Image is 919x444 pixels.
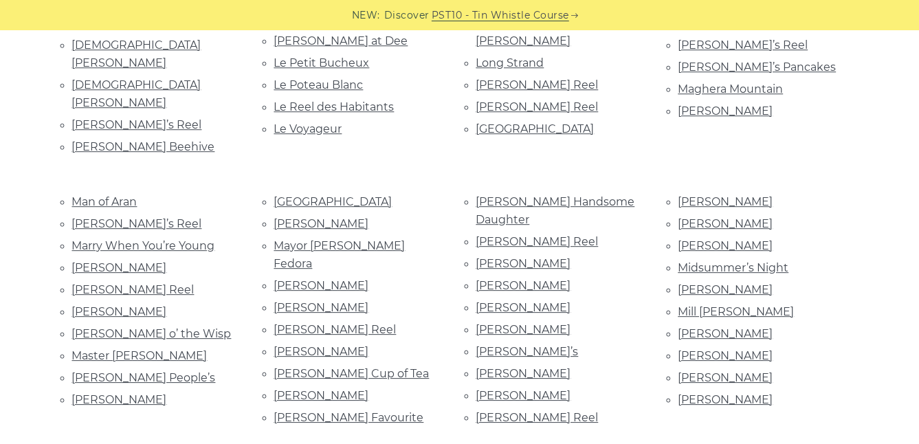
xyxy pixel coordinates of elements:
[476,367,571,380] a: [PERSON_NAME]
[432,8,569,23] a: PST10 - Tin Whistle Course
[476,345,579,358] a: [PERSON_NAME]’s
[72,327,232,340] a: [PERSON_NAME] o’ the Wisp
[274,345,369,358] a: [PERSON_NAME]
[274,122,342,135] a: Le Voyageur
[678,305,795,318] a: Mill [PERSON_NAME]
[274,195,392,208] a: [GEOGRAPHIC_DATA]
[476,78,599,91] a: [PERSON_NAME] Reel
[274,389,369,402] a: [PERSON_NAME]
[476,389,571,402] a: [PERSON_NAME]
[678,82,784,96] a: Maghera Mountain
[678,217,773,230] a: [PERSON_NAME]
[72,140,215,153] a: [PERSON_NAME] Beehive
[274,56,370,69] a: Le Petit Bucheux
[72,38,201,69] a: [DEMOGRAPHIC_DATA] [PERSON_NAME]
[678,38,808,52] a: [PERSON_NAME]’s Reel
[274,367,430,380] a: [PERSON_NAME] Cup of Tea
[678,349,773,362] a: [PERSON_NAME]
[274,100,395,113] a: Le Reel des Habitants
[678,371,773,384] a: [PERSON_NAME]
[476,56,544,69] a: Long Strand
[476,411,599,424] a: [PERSON_NAME] Reel
[274,239,406,270] a: Mayor [PERSON_NAME] Fedora
[274,279,369,292] a: [PERSON_NAME]
[274,34,408,47] a: [PERSON_NAME] at Dee
[476,122,595,135] a: [GEOGRAPHIC_DATA]
[678,283,773,296] a: [PERSON_NAME]
[72,371,216,384] a: [PERSON_NAME] People’s
[274,78,364,91] a: Le Poteau Blanc
[274,301,369,314] a: [PERSON_NAME]
[476,301,571,314] a: [PERSON_NAME]
[678,60,837,74] a: [PERSON_NAME]’s Pancakes
[72,118,202,131] a: [PERSON_NAME]’s Reel
[476,279,571,292] a: [PERSON_NAME]
[678,261,789,274] a: Midsummer’s Night
[678,104,773,118] a: [PERSON_NAME]
[72,305,167,318] a: [PERSON_NAME]
[476,235,599,248] a: [PERSON_NAME] Reel
[352,8,380,23] span: NEW:
[678,327,773,340] a: [PERSON_NAME]
[476,257,571,270] a: [PERSON_NAME]
[678,393,773,406] a: [PERSON_NAME]
[72,239,215,252] a: Marry When You’re Young
[72,393,167,406] a: [PERSON_NAME]
[476,100,599,113] a: [PERSON_NAME] Reel
[678,195,773,208] a: [PERSON_NAME]
[274,323,397,336] a: [PERSON_NAME] Reel
[72,349,208,362] a: Master [PERSON_NAME]
[72,78,201,109] a: [DEMOGRAPHIC_DATA][PERSON_NAME]
[72,283,195,296] a: [PERSON_NAME] Reel
[72,195,137,208] a: Man of Aran
[274,411,424,424] a: [PERSON_NAME] Favourite
[678,239,773,252] a: [PERSON_NAME]
[476,195,635,226] a: [PERSON_NAME] Handsome Daughter
[72,217,202,230] a: [PERSON_NAME]’s Reel
[476,323,571,336] a: [PERSON_NAME]
[274,217,369,230] a: [PERSON_NAME]
[384,8,430,23] span: Discover
[72,261,167,274] a: [PERSON_NAME]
